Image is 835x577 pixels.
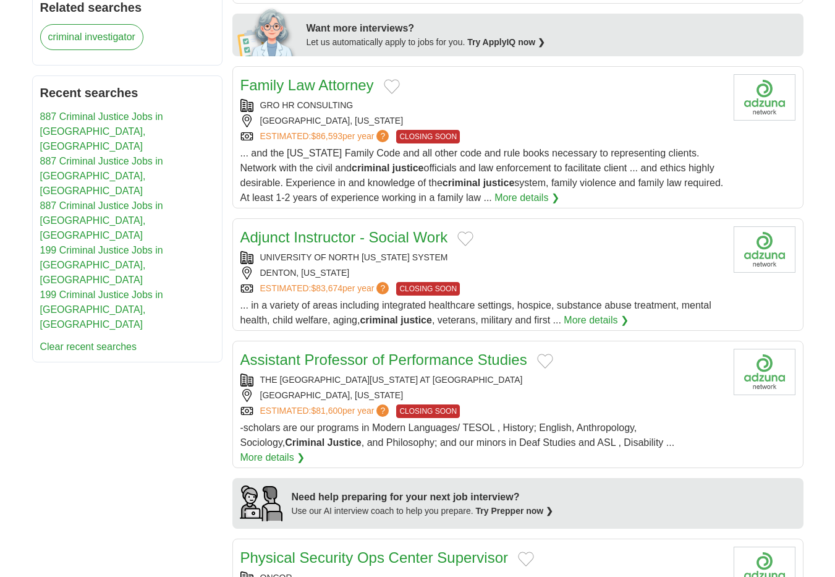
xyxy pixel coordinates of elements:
[307,21,796,36] div: Want more interviews?
[396,130,460,143] span: CLOSING SOON
[457,231,473,246] button: Add to favorite jobs
[40,111,163,152] a: 887 Criminal Justice Jobs in [GEOGRAPHIC_DATA], [GEOGRAPHIC_DATA]
[240,300,711,325] span: ... in a variety of areas including integrated healthcare settings, hospice, substance abuse trea...
[40,289,163,330] a: 199 Criminal Justice Jobs in [GEOGRAPHIC_DATA], [GEOGRAPHIC_DATA]
[240,549,509,566] a: Physical Security Ops Center Supervisor
[518,552,534,566] button: Add to favorite jobs
[240,389,724,402] div: [GEOGRAPHIC_DATA], [US_STATE]
[396,404,460,418] span: CLOSING SOON
[476,506,554,516] a: Try Prepper now ❯
[384,79,400,94] button: Add to favorite jobs
[240,77,374,93] a: Family Law Attorney
[260,404,392,418] a: ESTIMATED:$81,600per year?
[40,341,137,352] a: Clear recent searches
[260,282,392,296] a: ESTIMATED:$83,674per year?
[734,74,795,121] img: Company logo
[240,114,724,127] div: [GEOGRAPHIC_DATA], [US_STATE]
[285,437,324,448] strong: Criminal
[376,130,389,142] span: ?
[483,177,515,188] strong: justice
[396,282,460,296] span: CLOSING SOON
[734,226,795,273] img: Company logo
[240,267,724,280] div: DENTON, [US_STATE]
[494,190,559,205] a: More details ❯
[40,156,163,196] a: 887 Criminal Justice Jobs in [GEOGRAPHIC_DATA], [GEOGRAPHIC_DATA]
[237,7,297,56] img: apply-iq-scientist.png
[352,163,389,173] strong: criminal
[311,131,342,141] span: $86,593
[40,24,143,50] a: criminal investigator
[240,450,305,465] a: More details ❯
[307,36,796,49] div: Let us automatically apply to jobs for you.
[240,374,724,387] div: THE [GEOGRAPHIC_DATA][US_STATE] AT [GEOGRAPHIC_DATA]
[40,245,163,285] a: 199 Criminal Justice Jobs in [GEOGRAPHIC_DATA], [GEOGRAPHIC_DATA]
[360,315,397,325] strong: criminal
[240,351,527,368] a: Assistant Professor of Performance Studies
[311,283,342,293] span: $83,674
[292,490,554,505] div: Need help preparing for your next job interview?
[443,177,480,188] strong: criminal
[311,406,342,416] span: $81,600
[240,251,724,264] div: UNIVERSITY OF NORTH [US_STATE] SYSTEM
[564,313,629,328] a: More details ❯
[260,130,392,143] a: ESTIMATED:$86,593per year?
[376,404,389,417] span: ?
[292,505,554,518] div: Use our AI interview coach to help you prepare.
[240,99,724,112] div: GRO HR CONSULTING
[240,422,675,448] span: -scholars are our programs in Modern Languages/ TESOL , History; English, Anthropology, Sociology...
[240,229,448,246] a: Adjunct Instructor - Social Work
[734,349,795,395] img: Company logo
[401,315,432,325] strong: justice
[392,163,424,173] strong: justice
[40,83,214,102] h2: Recent searches
[40,200,163,241] a: 887 Criminal Justice Jobs in [GEOGRAPHIC_DATA], [GEOGRAPHIC_DATA]
[467,37,545,47] a: Try ApplyIQ now ❯
[537,354,553,369] button: Add to favorite jobs
[376,282,389,294] span: ?
[240,148,724,203] span: ... and the [US_STATE] Family Code and all other code and rule books necessary to representing cl...
[328,437,362,448] strong: Justice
